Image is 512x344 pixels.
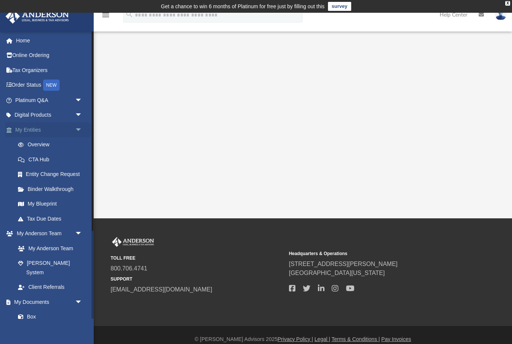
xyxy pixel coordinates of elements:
[101,14,110,20] a: menu
[111,237,156,247] img: Anderson Advisors Platinum Portal
[314,336,330,342] a: Legal |
[5,122,94,137] a: My Entitiesarrow_drop_down
[10,211,94,226] a: Tax Due Dates
[5,108,94,123] a: Digital Productsarrow_drop_down
[10,137,94,152] a: Overview
[5,63,94,78] a: Tax Organizers
[5,48,94,63] a: Online Ordering
[75,108,90,123] span: arrow_drop_down
[75,294,90,310] span: arrow_drop_down
[289,261,398,267] a: [STREET_ADDRESS][PERSON_NAME]
[101,11,110,20] i: menu
[381,336,411,342] a: Pay Invoices
[10,256,90,280] a: [PERSON_NAME] System
[10,197,90,212] a: My Blueprint
[10,241,86,256] a: My Anderson Team
[5,33,94,48] a: Home
[10,167,94,182] a: Entity Change Request
[75,122,90,138] span: arrow_drop_down
[75,93,90,108] span: arrow_drop_down
[161,2,325,11] div: Get a chance to win 6 months of Platinum for free just by filling out this
[278,336,313,342] a: Privacy Policy |
[75,226,90,242] span: arrow_drop_down
[111,276,284,282] small: SUPPORT
[3,9,71,24] img: Anderson Advisors Platinum Portal
[332,336,380,342] a: Terms & Conditions |
[495,9,506,20] img: User Pic
[5,93,94,108] a: Platinum Q&Aarrow_drop_down
[328,2,351,11] a: survey
[111,286,212,293] a: [EMAIL_ADDRESS][DOMAIN_NAME]
[5,294,90,309] a: My Documentsarrow_drop_down
[10,280,90,295] a: Client Referrals
[111,255,284,261] small: TOLL FREE
[125,10,133,18] i: search
[5,226,90,241] a: My Anderson Teamarrow_drop_down
[289,270,385,276] a: [GEOGRAPHIC_DATA][US_STATE]
[10,182,94,197] a: Binder Walkthrough
[43,80,60,91] div: NEW
[10,309,86,324] a: Box
[505,1,510,6] div: close
[5,78,94,93] a: Order StatusNEW
[111,265,147,272] a: 800.706.4741
[289,250,462,257] small: Headquarters & Operations
[94,335,512,343] div: © [PERSON_NAME] Advisors 2025
[10,152,94,167] a: CTA Hub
